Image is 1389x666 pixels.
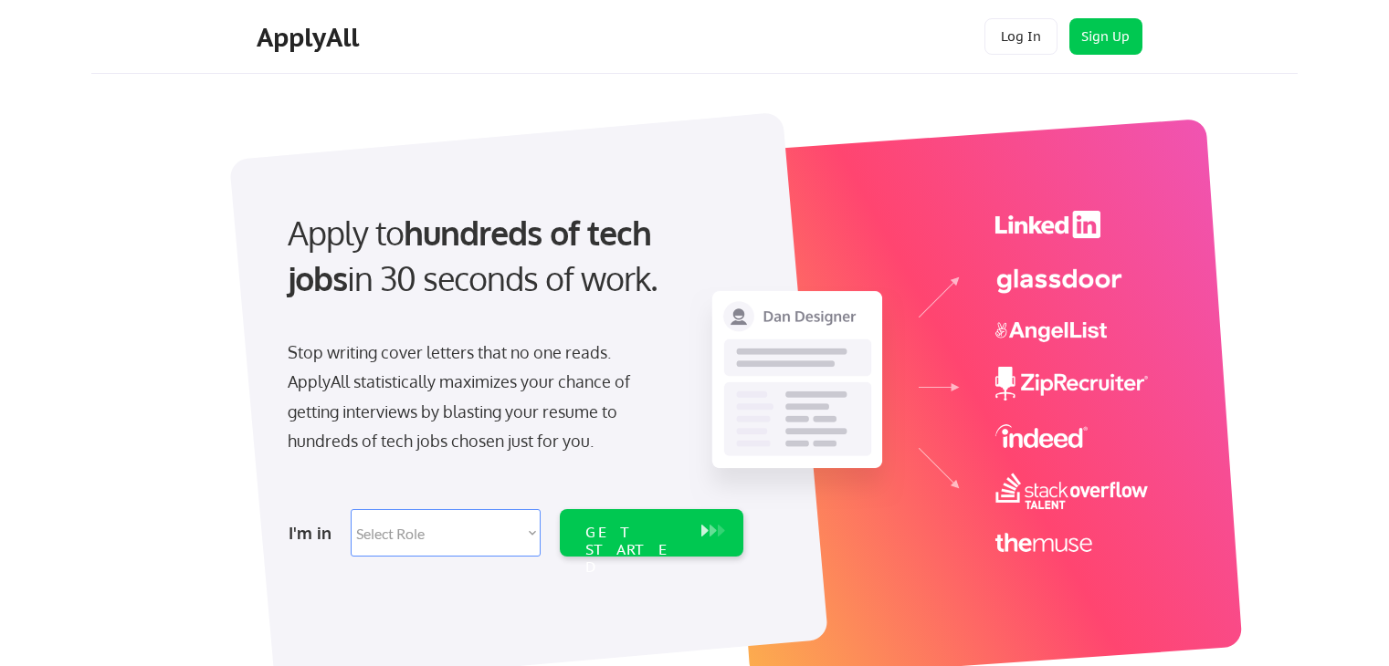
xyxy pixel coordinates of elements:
[257,22,364,53] div: ApplyAll
[288,210,736,302] div: Apply to in 30 seconds of work.
[585,524,683,577] div: GET STARTED
[289,518,340,547] div: I'm in
[288,212,659,298] strong: hundreds of tech jobs
[984,18,1058,55] button: Log In
[288,338,663,456] div: Stop writing cover letters that no one reads. ApplyAll statistically maximizes your chance of get...
[1069,18,1142,55] button: Sign Up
